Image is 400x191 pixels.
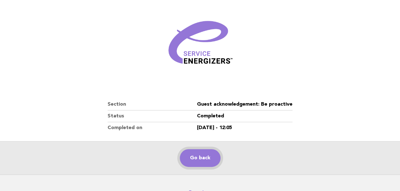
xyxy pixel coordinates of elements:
img: Verified [162,7,238,83]
dd: Guest acknowledgement: Be proactive [197,99,292,110]
dt: Completed on [108,122,197,134]
a: Go back [180,149,221,167]
dt: Section [108,99,197,110]
dt: Status [108,110,197,122]
dd: Completed [197,110,292,122]
dd: [DATE] - 12:05 [197,122,292,134]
